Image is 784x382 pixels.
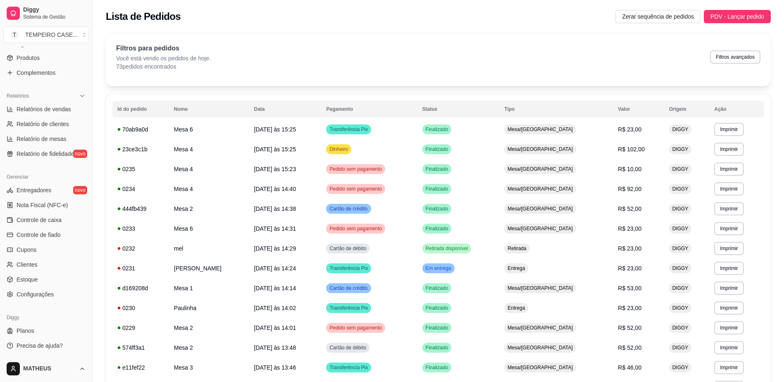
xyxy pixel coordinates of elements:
span: DIGGY [671,166,690,172]
span: Clientes [17,260,38,269]
button: Imprimir [714,143,743,156]
td: Mesa 4 [169,159,249,179]
span: Mesa/[GEOGRAPHIC_DATA] [506,146,574,153]
span: [DATE] às 15:25 [254,126,296,133]
p: 73 pedidos encontrados [116,62,211,71]
span: Finalizado [424,205,450,212]
span: Finalizado [424,305,450,311]
th: Tipo [499,101,613,117]
a: Nota Fiscal (NFC-e) [3,198,89,212]
div: 0230 [117,304,164,312]
span: R$ 52,00 [618,344,641,351]
span: R$ 92,00 [618,186,641,192]
div: TEMPEIRO CASE ... [25,31,78,39]
span: R$ 23,00 [618,305,641,311]
span: T [10,31,19,39]
span: Mesa/[GEOGRAPHIC_DATA] [506,344,574,351]
button: Imprimir [714,301,743,315]
span: Sistema de Gestão [23,14,86,20]
span: Cartão de débito [328,344,368,351]
td: Mesa 4 [169,139,249,159]
button: Imprimir [714,123,743,136]
a: Cupons [3,243,89,256]
span: DIGGY [671,245,690,252]
span: Mesa/[GEOGRAPHIC_DATA] [506,166,574,172]
button: Imprimir [714,341,743,354]
a: Relatório de clientes [3,117,89,131]
span: [DATE] às 13:46 [254,364,296,371]
span: Finalizado [424,166,450,172]
button: Imprimir [714,262,743,275]
span: [DATE] às 14:40 [254,186,296,192]
td: Mesa 4 [169,179,249,199]
th: Status [417,101,500,117]
span: PDV - Lançar pedido [710,12,764,21]
div: d169208d [117,284,164,292]
a: Controle de fiado [3,228,89,241]
button: MATHEUS [3,359,89,379]
span: Mesa/[GEOGRAPHIC_DATA] [506,325,574,331]
span: Entrega [506,305,527,311]
span: DIGGY [671,305,690,311]
div: Gerenciar [3,170,89,184]
span: DIGGY [671,126,690,133]
a: Precisa de ajuda? [3,339,89,352]
span: Zerar sequência de pedidos [622,12,694,21]
span: [DATE] às 14:38 [254,205,296,212]
td: Mesa 1 [169,278,249,298]
p: Filtros para pedidos [116,43,211,53]
span: [DATE] às 15:23 [254,166,296,172]
span: R$ 23,00 [618,225,641,232]
button: Imprimir [714,202,743,215]
span: Em entrega [424,265,453,272]
h2: Lista de Pedidos [106,10,181,23]
td: [PERSON_NAME] [169,258,249,278]
span: Pedido sem pagamento [328,186,384,192]
span: Finalizado [424,285,450,291]
span: Finalizado [424,225,450,232]
span: Cartão de crédito [328,285,369,291]
span: Controle de fiado [17,231,61,239]
th: Pagamento [321,101,417,117]
div: Diggy [3,311,89,324]
a: Estoque [3,273,89,286]
th: Id do pedido [112,101,169,117]
span: Complementos [17,69,55,77]
span: R$ 52,00 [618,205,641,212]
div: 0231 [117,264,164,272]
td: Mesa 2 [169,199,249,219]
span: DIGGY [671,205,690,212]
th: Origem [664,101,710,117]
a: DiggySistema de Gestão [3,3,89,23]
span: Estoque [17,275,38,284]
button: Zerar sequência de pedidos [615,10,701,23]
th: Ação [709,101,764,117]
span: R$ 102,00 [618,146,645,153]
span: Entrega [506,265,527,272]
span: Pedido sem pagamento [328,166,384,172]
span: Relatórios [7,93,29,99]
p: Você está vendo os pedidos de hoje. [116,54,211,62]
span: Cupons [17,246,36,254]
a: Relatório de fidelidadenovo [3,147,89,160]
button: Filtros avançados [710,50,760,64]
td: mel [169,239,249,258]
div: 444fb439 [117,205,164,213]
div: 0234 [117,185,164,193]
span: DIGGY [671,325,690,331]
a: Configurações [3,288,89,301]
button: PDV - Lançar pedido [704,10,771,23]
th: Valor [613,101,664,117]
span: DIGGY [671,186,690,192]
span: DIGGY [671,285,690,291]
td: Mesa 6 [169,219,249,239]
span: Mesa/[GEOGRAPHIC_DATA] [506,126,574,133]
span: R$ 10,00 [618,166,641,172]
span: Nota Fiscal (NFC-e) [17,201,68,209]
span: Relatório de fidelidade [17,150,74,158]
div: 0232 [117,244,164,253]
span: R$ 23,00 [618,265,641,272]
div: 0235 [117,165,164,173]
span: [DATE] às 14:29 [254,245,296,252]
span: [DATE] às 13:48 [254,344,296,351]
